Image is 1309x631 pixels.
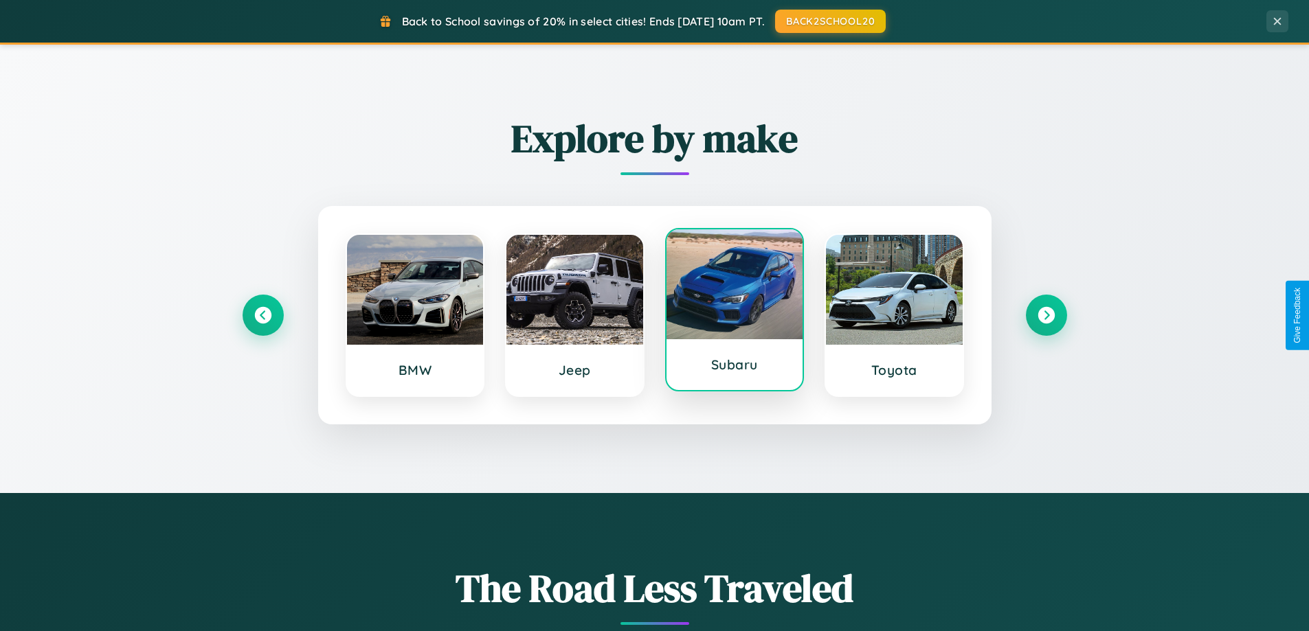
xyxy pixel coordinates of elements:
[520,362,629,378] h3: Jeep
[840,362,949,378] h3: Toyota
[243,562,1067,615] h1: The Road Less Traveled
[775,10,886,33] button: BACK2SCHOOL20
[243,112,1067,165] h2: Explore by make
[361,362,470,378] h3: BMW
[680,356,790,373] h3: Subaru
[1293,288,1302,343] div: Give Feedback
[402,14,765,28] span: Back to School savings of 20% in select cities! Ends [DATE] 10am PT.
